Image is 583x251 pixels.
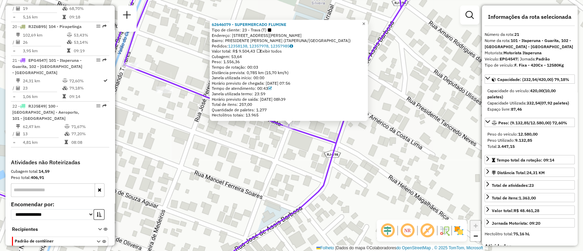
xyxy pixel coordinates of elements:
[518,131,538,137] font: 12.580,00
[120,8,134,24] a: Nova sessão e pesquisa
[11,159,80,166] font: Atividades não Roteirizadas
[23,124,40,129] font: 62,47 km
[503,50,542,55] font: Motorista Itaperuna
[470,221,481,231] a: Ampliar
[419,222,435,239] span: Exibir rótulo
[11,175,31,180] font: Peso total:
[290,44,293,48] i: Observações
[65,124,70,128] i: % de utilização do peso
[69,14,80,19] font: 09:18
[69,94,80,99] font: 09:14
[102,104,107,108] em: Rota exportada
[212,97,286,102] font: Horário previsto de saída: [DATE] 08h39
[63,94,66,98] i: Tempo total em rota
[485,243,512,250] font: Atividades
[11,169,39,174] font: Cubagem total:
[13,6,14,11] font: /
[463,8,476,22] a: Filtros de exibição
[74,32,88,38] font: 53,43%
[268,86,272,91] a: Tempo de serviço Com
[212,75,264,80] font: Janela utilizada início: 00:00
[63,6,68,11] i: % de utilização da cubagem
[487,144,498,149] font: Total:
[453,225,464,236] img: Exibir/Ocultar setores
[16,86,20,90] i: Total de Atividades
[16,40,20,44] i: Total de Atividades
[12,58,20,63] font: 21 -
[16,33,20,37] i: Distância Total
[492,221,540,226] font: Jornada Motorista: 09:20
[212,54,242,59] font: Cubagem: 53,64
[12,103,20,109] font: 22 -
[527,100,540,106] font: 332,54
[260,48,282,54] font: Exibir todos
[63,86,68,90] i: % de utilização da cubagem
[529,183,534,188] font: 23
[492,195,519,200] font: Total de itens:
[102,58,107,62] em: Rota exportada
[369,246,396,250] font: Colaboradores
[336,246,369,250] font: Dados do mapa ©
[28,58,46,63] font: EPG4547
[514,32,519,37] font: 21
[13,131,14,136] font: /
[15,246,32,250] font: Peso total
[23,32,42,38] font: 102,69 km
[96,104,100,108] em: Opções
[32,246,33,250] font: :
[28,103,45,109] font: RJJ5E49
[212,22,286,27] a: 62646079 - SUPERMERCADO FLUMINE
[12,226,38,232] font: Recipientes
[485,231,513,236] font: Hectolitro total:
[16,6,20,11] i: Total de Atividades
[12,103,79,121] font: | 100 - [GEOGRAPHIC_DATA] - Aeroporto, 101 - [GEOGRAPHIC_DATA]
[212,48,255,54] font: Valor total: R$ 9.504,43
[487,107,511,112] font: Espaço livre:
[103,79,108,83] i: Rota otimizada
[485,168,575,177] a: Distância Total:24,31 KM
[396,246,483,250] a: do OpenStreetMap , © 2025 TomTom, Microsoft
[212,38,351,43] font: Bairro: PRESIDENTE [PERSON_NAME] (ITAPERUNA/[GEOGRAPHIC_DATA])
[379,222,396,239] span: Deslocamento ocular
[485,50,503,55] font: Motorista:
[71,124,86,129] font: 71,67%
[12,58,82,75] font: | 101 - Itaperuna - Guarita, 102 - [GEOGRAPHIC_DATA] - [GEOGRAPHIC_DATA]
[46,24,82,29] font: | 104 - Pirapetinga
[13,85,14,90] font: /
[500,56,517,61] font: EPG4547
[69,85,84,90] font: 79,18%
[515,138,532,143] font: 9.132,85
[13,48,15,53] font: =
[485,85,575,115] div: Capacidade: (332,54/420,00) 79,18%
[485,128,575,152] div: Peso: (9.132,85/12.580,00) 72,60%
[473,232,478,240] font: −
[485,62,514,68] font: Tipo de veículo:
[242,27,266,32] font: 23 - Trava (T)
[16,124,20,128] i: Distância Total
[487,100,527,106] font: Capacidade Utilizada:
[23,85,28,90] font: 23
[362,21,365,27] font: ×
[67,48,70,53] i: Tempo total em rota
[13,94,15,99] font: =
[498,144,515,149] font: 3.447,15
[492,208,514,213] font: Valor total:
[212,86,268,91] font: Tempo de atendimento: 00:43
[67,33,72,37] i: % de utilização do peso
[67,40,72,44] i: % de utilização da cubagem
[527,170,545,175] font: 24,31 KM
[28,24,46,29] font: RJZ6B95
[23,140,38,145] font: 4,81 km
[485,38,573,49] font: 101 - Itaperuna - Guarita, 102 - [GEOGRAPHIC_DATA] - [GEOGRAPHIC_DATA]
[16,79,20,83] i: Distância Total
[511,107,522,112] font: 87,46
[540,100,569,106] font: (07,92 paletes)
[536,56,550,61] font: Padrão
[320,246,334,250] font: Folheto
[31,175,44,180] font: 406,91
[212,107,267,112] font: Quantidade de paletes: 1.277
[39,169,50,174] font: 14,59
[513,231,530,236] font: 75,16 hL
[71,131,86,136] font: 77,20%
